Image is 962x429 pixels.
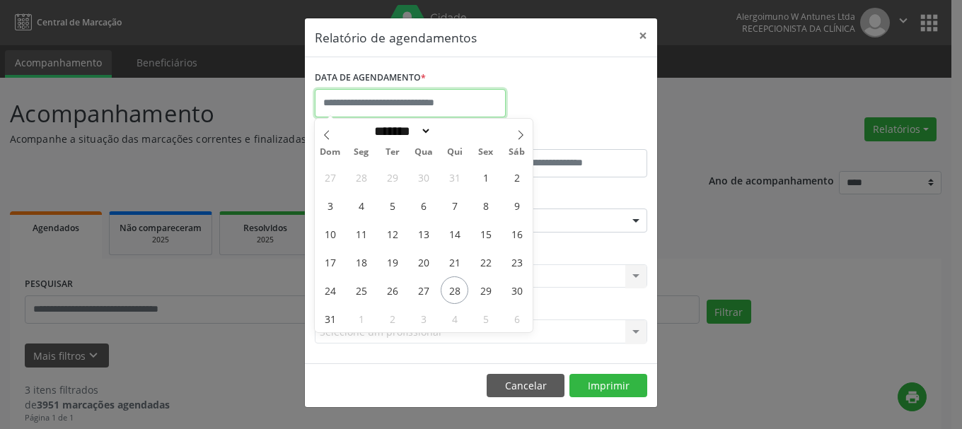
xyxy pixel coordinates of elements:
span: Agosto 11, 2025 [347,220,375,247]
span: Agosto 12, 2025 [378,220,406,247]
span: Setembro 2, 2025 [378,305,406,332]
span: Dom [315,148,346,157]
span: Agosto 7, 2025 [441,192,468,219]
span: Setembro 1, 2025 [347,305,375,332]
span: Julho 27, 2025 [316,163,344,191]
label: DATA DE AGENDAMENTO [315,67,426,89]
span: Setembro 6, 2025 [503,305,531,332]
span: Agosto 19, 2025 [378,248,406,276]
span: Agosto 5, 2025 [378,192,406,219]
span: Agosto 18, 2025 [347,248,375,276]
span: Agosto 24, 2025 [316,276,344,304]
span: Agosto 3, 2025 [316,192,344,219]
span: Agosto 16, 2025 [503,220,531,247]
span: Agosto 9, 2025 [503,192,531,219]
span: Seg [346,148,377,157]
span: Agosto 15, 2025 [472,220,499,247]
span: Agosto 29, 2025 [472,276,499,304]
span: Agosto 25, 2025 [347,276,375,304]
span: Agosto 27, 2025 [410,276,437,304]
button: Cancelar [487,374,564,398]
span: Setembro 5, 2025 [472,305,499,332]
span: Agosto 8, 2025 [472,192,499,219]
span: Agosto 2, 2025 [503,163,531,191]
span: Agosto 20, 2025 [410,248,437,276]
span: Agosto 28, 2025 [441,276,468,304]
span: Sex [470,148,502,157]
span: Agosto 30, 2025 [503,276,531,304]
span: Agosto 21, 2025 [441,248,468,276]
span: Agosto 31, 2025 [316,305,344,332]
span: Julho 31, 2025 [441,163,468,191]
span: Julho 30, 2025 [410,163,437,191]
span: Julho 28, 2025 [347,163,375,191]
span: Ter [377,148,408,157]
span: Agosto 23, 2025 [503,248,531,276]
span: Agosto 14, 2025 [441,220,468,247]
button: Close [629,18,657,53]
span: Qua [408,148,439,157]
span: Qui [439,148,470,157]
input: Year [431,124,478,139]
span: Julho 29, 2025 [378,163,406,191]
span: Agosto 22, 2025 [472,248,499,276]
span: Agosto 1, 2025 [472,163,499,191]
span: Agosto 26, 2025 [378,276,406,304]
button: Imprimir [569,374,647,398]
span: Agosto 6, 2025 [410,192,437,219]
h5: Relatório de agendamentos [315,28,477,47]
span: Sáb [502,148,533,157]
label: ATÉ [485,127,647,149]
span: Agosto 10, 2025 [316,220,344,247]
span: Setembro 4, 2025 [441,305,468,332]
span: Setembro 3, 2025 [410,305,437,332]
span: Agosto 17, 2025 [316,248,344,276]
select: Month [369,124,431,139]
span: Agosto 13, 2025 [410,220,437,247]
span: Agosto 4, 2025 [347,192,375,219]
